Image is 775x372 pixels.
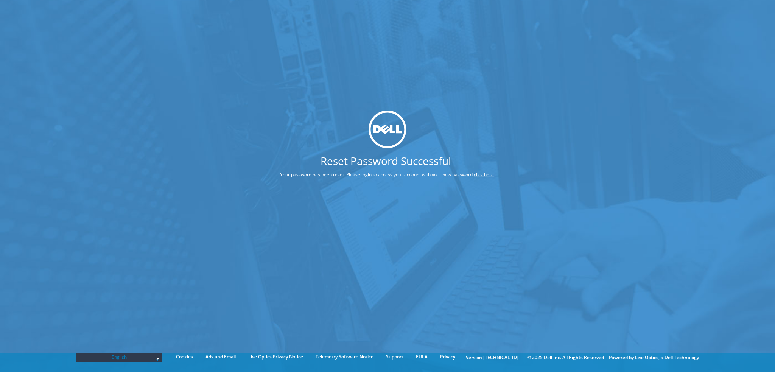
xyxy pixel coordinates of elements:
a: Privacy [434,353,461,361]
a: Ads and Email [200,353,241,361]
li: © 2025 Dell Inc. All Rights Reserved [523,353,608,362]
a: Cookies [170,353,199,361]
li: Version [TECHNICAL_ID] [462,353,522,362]
a: Telemetry Software Notice [310,353,379,361]
a: Live Optics Privacy Notice [243,353,309,361]
a: click here [474,171,494,178]
p: Your password has been reset. Please login to access your account with your new password, . [252,171,523,179]
span: English [80,353,159,362]
h1: Reset Password Successful [252,156,520,166]
li: Powered by Live Optics, a Dell Technology [609,353,699,362]
a: Support [380,353,409,361]
img: dell_svg_logo.svg [369,111,406,148]
a: EULA [410,353,433,361]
